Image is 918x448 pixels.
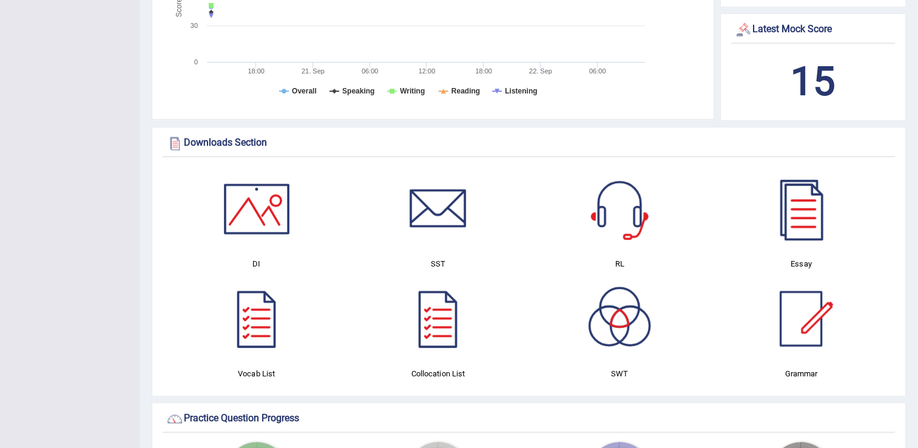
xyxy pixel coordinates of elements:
h4: DI [172,257,341,270]
text: 06:00 [589,67,606,75]
tspan: Speaking [342,87,374,95]
b: 15 [791,58,835,104]
tspan: Reading [451,87,480,95]
div: Practice Question Progress [166,410,892,428]
text: 18:00 [475,67,492,75]
h4: SST [353,257,522,270]
text: 12:00 [419,67,436,75]
div: Latest Mock Score [734,21,892,39]
tspan: 22. Sep [529,67,552,75]
h4: SWT [535,367,704,380]
text: 30 [191,22,198,29]
tspan: Writing [400,87,425,95]
h4: Grammar [717,367,886,380]
text: 0 [194,58,198,66]
h4: Vocab List [172,367,341,380]
div: Downloads Section [166,134,892,152]
tspan: 21. Sep [302,67,325,75]
text: 06:00 [362,67,379,75]
h4: Collocation List [353,367,522,380]
text: 18:00 [248,67,265,75]
tspan: Listening [505,87,537,95]
h4: Essay [717,257,886,270]
tspan: Overall [292,87,317,95]
h4: RL [535,257,704,270]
